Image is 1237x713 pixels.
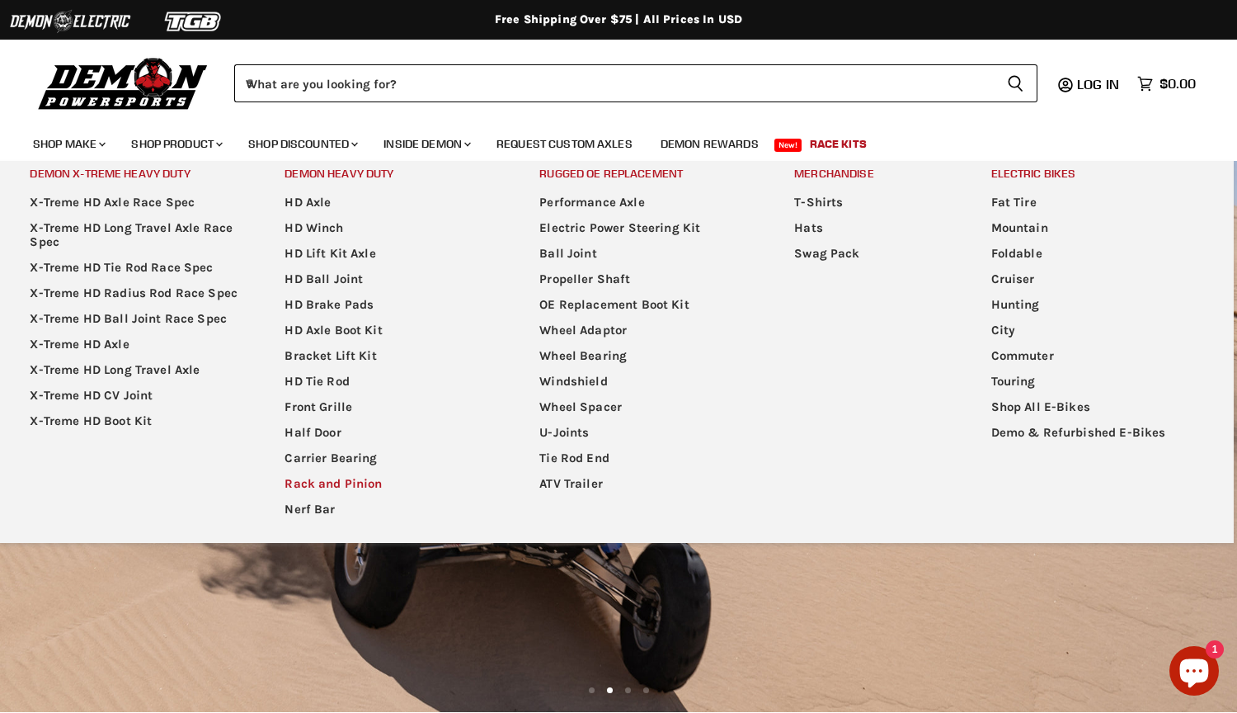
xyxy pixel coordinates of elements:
a: Tie Rod End [519,446,770,471]
a: Wheel Bearing [519,343,770,369]
a: Carrier Bearing [264,446,515,471]
a: Demon Rewards [648,127,771,161]
a: $0.00 [1129,72,1204,96]
a: Hats [774,215,967,241]
a: HD Axle [264,190,515,215]
img: TGB Logo 2 [132,6,256,37]
span: Log in [1077,76,1119,92]
li: Page dot 3 [625,687,631,693]
a: Merchandise [774,161,967,187]
img: Demon Electric Logo 2 [8,6,132,37]
a: HD Winch [264,215,515,241]
a: Rugged OE Replacement [519,161,770,187]
a: Cruiser [971,267,1222,292]
a: Fat Tire [971,190,1222,215]
a: X-Treme HD Axle Race Spec [9,190,261,215]
button: Search [994,64,1037,102]
span: New! [774,139,802,152]
a: Touring [971,369,1222,394]
a: HD Lift Kit Axle [264,241,515,267]
ul: Main menu [264,190,515,522]
a: Shop Make [21,127,115,161]
a: HD Tie Rod [264,369,515,394]
a: Race Kits [797,127,879,161]
ul: Main menu [971,190,1222,446]
a: X-Treme HD Tie Rod Race Spec [9,255,261,281]
img: Demon Powersports [33,54,214,112]
li: Page dot 1 [589,687,595,693]
a: Shop Discounted [236,127,368,161]
a: X-Treme HD Ball Joint Race Spec [9,306,261,332]
a: OE Replacement Boot Kit [519,292,770,318]
a: Shop All E-Bikes [971,394,1222,420]
a: Log in [1070,77,1129,92]
li: Page dot 4 [643,687,649,693]
a: X-Treme HD Boot Kit [9,408,261,434]
a: HD Axle Boot Kit [264,318,515,343]
a: X-Treme HD Long Travel Axle Race Spec [9,215,261,255]
a: Ball Joint [519,241,770,267]
a: ATV Trailer [519,471,770,497]
a: Propeller Shaft [519,267,770,292]
a: Commuter [971,343,1222,369]
a: Windshield [519,369,770,394]
a: Front Grille [264,394,515,420]
a: Wheel Adaptor [519,318,770,343]
li: Page dot 2 [607,687,613,693]
ul: Main menu [774,190,967,267]
a: Foldable [971,241,1222,267]
a: Swag Pack [774,241,967,267]
span: $0.00 [1159,76,1196,92]
ul: Main menu [21,120,1192,161]
a: X-Treme HD Axle [9,332,261,357]
a: Bracket Lift Kit [264,343,515,369]
a: Nerf Bar [264,497,515,522]
ul: Main menu [9,190,261,434]
input: When autocomplete results are available use up and down arrows to review and enter to select [234,64,994,102]
a: X-Treme HD CV Joint [9,383,261,408]
a: X-Treme HD Long Travel Axle [9,357,261,383]
a: Demo & Refurbished E-Bikes [971,420,1222,446]
a: HD Brake Pads [264,292,515,318]
a: Half Door [264,420,515,446]
inbox-online-store-chat: Shopify online store chat [1164,646,1224,700]
a: HD Ball Joint [264,267,515,292]
a: Inside Demon [371,127,481,161]
a: Electric Bikes [971,161,1222,187]
a: Shop Product [119,127,233,161]
a: City [971,318,1222,343]
a: T-Shirts [774,190,967,215]
a: Hunting [971,292,1222,318]
a: Rack and Pinion [264,471,515,497]
a: X-Treme HD Radius Rod Race Spec [9,281,261,306]
a: Mountain [971,215,1222,241]
a: Demon X-treme Heavy Duty [9,161,261,187]
a: Electric Power Steering Kit [519,215,770,241]
a: Performance Axle [519,190,770,215]
ul: Main menu [519,190,770,497]
a: Wheel Spacer [519,394,770,420]
a: Request Custom Axles [484,127,645,161]
a: U-Joints [519,420,770,446]
form: Product [234,64,1037,102]
a: Demon Heavy Duty [264,161,515,187]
